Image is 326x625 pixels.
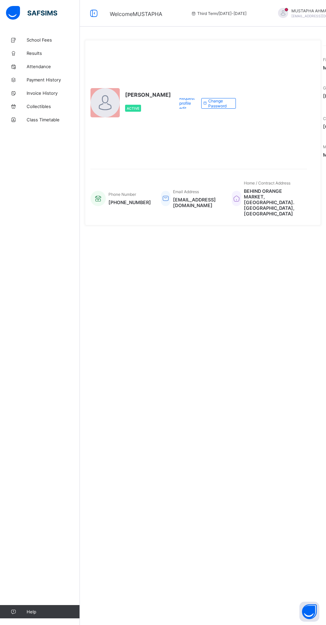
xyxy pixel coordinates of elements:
[27,37,80,43] span: School Fees
[179,96,196,111] span: Request profile edit
[127,106,139,110] span: Active
[299,602,319,622] button: Open asap
[244,181,290,186] span: Home / Contract Address
[108,199,151,205] span: [PHONE_NUMBER]
[125,91,171,98] span: [PERSON_NAME]
[173,189,199,194] span: Email Address
[173,197,222,208] span: [EMAIL_ADDRESS][DOMAIN_NAME]
[27,104,80,109] span: Collectibles
[27,90,80,96] span: Invoice History
[6,6,57,20] img: safsims
[27,64,80,69] span: Attendance
[110,11,162,17] span: Welcome MUSTAPHA
[191,11,246,16] span: session/term information
[27,51,80,56] span: Results
[27,117,80,122] span: Class Timetable
[208,98,230,108] span: Change Password
[108,192,136,197] span: Phone Number
[27,77,80,82] span: Payment History
[27,609,80,614] span: Help
[244,188,300,216] span: BEHIND ORANGE MARKET, [GEOGRAPHIC_DATA]. [GEOGRAPHIC_DATA], [GEOGRAPHIC_DATA]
